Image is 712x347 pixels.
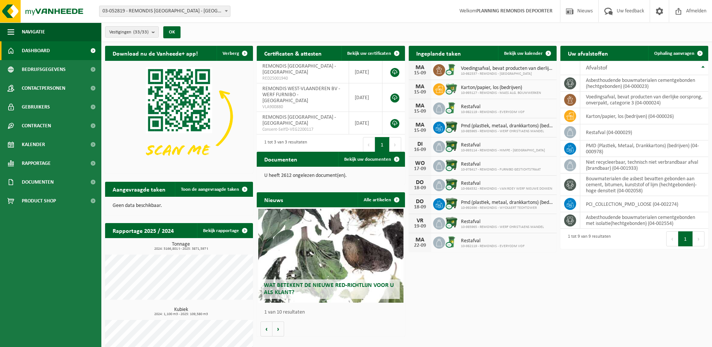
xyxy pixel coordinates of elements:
[264,282,394,296] span: Wat betekent de nieuwe RED-richtlijn voor u als klant?
[461,104,525,110] span: Restafval
[412,180,428,186] div: DO
[693,231,704,246] button: Next
[412,103,428,109] div: MA
[260,136,307,153] div: 1 tot 3 van 3 resultaten
[461,167,541,172] span: 10-978417 - REMONDIS - FURNIBO GESTICHTSTRAAT
[580,212,708,229] td: asbesthoudende bouwmaterialen cementgebonden met isolatie(hechtgebonden) (04-002554)
[504,51,543,56] span: Bekijk uw kalender
[445,197,458,210] img: WB-1100-CU
[461,219,544,225] span: Restafval
[341,46,404,61] a: Bekijk uw certificaten
[375,137,390,152] button: 1
[445,82,458,95] img: WB-0660-CU
[99,6,230,17] span: 03-052819 - REMONDIS WEST-VLAANDEREN - OOSTENDE
[580,92,708,108] td: voedingsafval, bevat producten van dierlijke oorsprong, onverpakt, categorie 3 (04-000024)
[412,147,428,152] div: 16-09
[22,79,65,98] span: Contactpersonen
[580,140,708,157] td: PMD (Plastiek, Metaal, Drankkartons) (bedrijven) (04-000978)
[349,112,382,134] td: [DATE]
[109,307,253,316] h3: Kubiek
[461,91,541,95] span: 10-993127 - REMONDIS - MAES ALG. BOUWWERKEN
[262,127,343,133] span: Consent-SelfD-VEG2200117
[412,237,428,243] div: MA
[461,129,553,134] span: 10-985965 - REMONDIS - WERF CHRISTIAENS MANDEL
[22,60,66,79] span: Bedrijfsgegevens
[409,46,468,60] h2: Ingeplande taken
[264,173,397,178] p: U heeft 2612 ongelezen document(en).
[461,238,525,244] span: Restafval
[461,244,525,249] span: 10-982119 - REMONDIS - EVERYCOM VOF
[412,109,428,114] div: 15-09
[445,235,458,248] img: WB-0240-CU
[22,154,51,173] span: Rapportage
[363,137,375,152] button: Previous
[22,192,56,210] span: Product Shop
[22,116,51,135] span: Contracten
[113,203,245,208] p: Geen data beschikbaar.
[461,110,525,115] span: 10-982119 - REMONDIS - EVERYCOM VOF
[461,200,553,206] span: Pmd (plastiek, metaal, drankkartons) (bedrijven)
[461,148,545,153] span: 10-993114 - REMONDIS - HIMPE - [GEOGRAPHIC_DATA]
[445,140,458,152] img: WB-1100-CU
[260,321,272,336] button: Vorige
[22,135,45,154] span: Kalender
[564,231,611,247] div: 1 tot 9 van 9 resultaten
[445,159,458,172] img: WB-1100-CU
[197,223,252,238] a: Bekijk rapportage
[217,46,252,61] button: Verberg
[461,123,553,129] span: Pmd (plastiek, metaal, drankkartons) (bedrijven)
[412,160,428,166] div: WO
[175,182,252,197] a: Toon de aangevraagde taken
[262,115,336,126] span: REMONDIS [GEOGRAPHIC_DATA] - [GEOGRAPHIC_DATA]
[390,137,401,152] button: Next
[412,128,428,133] div: 15-09
[445,121,458,133] img: WB-1100-CU
[412,84,428,90] div: MA
[105,182,173,196] h2: Aangevraagde taken
[580,124,708,140] td: restafval (04-000029)
[262,104,343,110] span: VLA900880
[257,192,291,207] h2: Nieuws
[461,72,553,76] span: 10-982537 - REMONDIS - [GEOGRAPHIC_DATA]
[338,152,404,167] a: Bekijk uw documenten
[461,85,541,91] span: Karton/papier, los (bedrijven)
[412,122,428,128] div: MA
[461,181,552,187] span: Restafval
[272,321,284,336] button: Volgende
[560,46,616,60] h2: Uw afvalstoffen
[358,192,404,207] a: Alle artikelen
[133,30,149,35] count: (33/33)
[461,142,545,148] span: Restafval
[257,152,305,166] h2: Documenten
[262,63,336,75] span: REMONDIS [GEOGRAPHIC_DATA] - [GEOGRAPHIC_DATA]
[412,141,428,147] div: DI
[181,187,239,192] span: Toon de aangevraagde taken
[580,173,708,196] td: bouwmaterialen die asbest bevatten gebonden aan cement, bitumen, kunststof of lijm (hechtgebonden...
[105,223,181,238] h2: Rapportage 2025 / 2024
[347,51,391,56] span: Bekijk uw certificaten
[349,83,382,112] td: [DATE]
[105,46,205,60] h2: Download nu de Vanheede+ app!
[22,23,45,41] span: Navigatie
[412,243,428,248] div: 22-09
[580,196,708,212] td: PCI_COLLECTION_PMD_LOOSE (04-002274)
[105,61,253,172] img: Download de VHEPlus App
[412,186,428,191] div: 18-09
[109,242,253,251] h3: Tonnage
[476,8,552,14] strong: PLANNING REMONDIS DEPOORTER
[445,101,458,114] img: WB-0240-CU
[580,108,708,124] td: karton/papier, los (bedrijven) (04-000026)
[264,310,401,315] p: 1 van 10 resultaten
[461,187,552,191] span: 10-984532 - REMONDIS - VAN ROEY WERF NIEUWE DOKKEN
[258,209,403,303] a: Wat betekent de nieuwe RED-richtlijn voor u als klant?
[163,26,181,38] button: OK
[349,61,382,83] td: [DATE]
[412,71,428,76] div: 15-09
[262,75,343,81] span: RED25001940
[445,216,458,229] img: WB-1100-CU
[412,199,428,205] div: DO
[412,218,428,224] div: VR
[461,161,541,167] span: Restafval
[257,46,329,60] h2: Certificaten & attesten
[412,65,428,71] div: MA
